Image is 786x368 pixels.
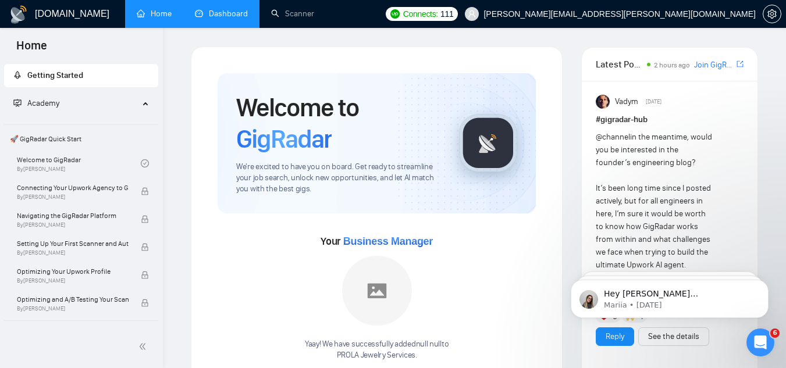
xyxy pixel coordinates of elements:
[5,323,157,346] span: 👑 Agency Success with GigRadar
[17,266,129,277] span: Optimizing Your Upwork Profile
[321,235,433,248] span: Your
[596,327,634,346] button: Reply
[17,277,129,284] span: By [PERSON_NAME]
[17,221,129,228] span: By [PERSON_NAME]
[553,255,786,337] iframe: Intercom notifications message
[305,350,449,361] p: PROLA Jewelry Services .
[17,238,129,249] span: Setting Up Your First Scanner and Auto-Bidder
[763,9,781,19] a: setting
[195,9,248,19] a: dashboardDashboard
[342,256,412,326] img: placeholder.png
[596,132,630,142] span: @channel
[141,215,149,223] span: lock
[137,9,172,19] a: homeHome
[13,98,59,108] span: Academy
[596,113,744,126] h1: # gigradar-hub
[13,99,22,107] span: fund-projection-screen
[141,299,149,307] span: lock
[737,59,744,69] span: export
[17,151,141,176] a: Welcome to GigRadarBy[PERSON_NAME]
[694,59,734,72] a: Join GigRadar Slack Community
[17,305,129,312] span: By [PERSON_NAME]
[763,9,781,19] span: setting
[4,64,158,87] li: Getting Started
[737,59,744,70] a: export
[596,95,610,109] img: Vadym
[141,159,149,167] span: check-circle
[763,5,781,23] button: setting
[13,71,22,79] span: rocket
[305,339,449,361] div: Yaay! We have successfully added null null to
[648,330,699,343] a: See the details
[343,235,433,247] span: Business Manager
[141,243,149,251] span: lock
[51,34,201,205] span: Hey [PERSON_NAME][EMAIL_ADDRESS][PERSON_NAME][DOMAIN_NAME], Looks like your Upwork agency PROLA J...
[138,341,150,352] span: double-left
[646,97,661,107] span: [DATE]
[596,57,643,72] span: Latest Posts from the GigRadar Community
[17,210,129,221] span: Navigating the GigRadar Platform
[403,8,438,20] span: Connects:
[5,127,157,151] span: 🚀 GigRadar Quick Start
[17,249,129,256] span: By [PERSON_NAME]
[236,162,440,195] span: We're excited to have you on board. Get ready to streamline your job search, unlock new opportuni...
[615,95,638,108] span: Vadym
[141,271,149,279] span: lock
[27,98,59,108] span: Academy
[236,123,332,155] span: GigRadar
[746,328,774,356] iframe: Intercom live chat
[271,9,314,19] a: searchScanner
[17,194,129,201] span: By [PERSON_NAME]
[390,9,400,19] img: upwork-logo.png
[7,37,56,62] span: Home
[606,330,624,343] a: Reply
[141,187,149,195] span: lock
[17,294,129,305] span: Optimizing and A/B Testing Your Scanner for Better Results
[468,10,476,18] span: user
[17,182,129,194] span: Connecting Your Upwork Agency to GigRadar
[236,92,440,155] h1: Welcome to
[27,70,83,80] span: Getting Started
[654,61,690,69] span: 2 hours ago
[51,45,201,55] p: Message from Mariia, sent 5w ago
[440,8,453,20] span: 111
[638,327,709,346] button: See the details
[459,114,517,172] img: gigradar-logo.png
[770,328,780,338] span: 6
[9,5,28,24] img: logo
